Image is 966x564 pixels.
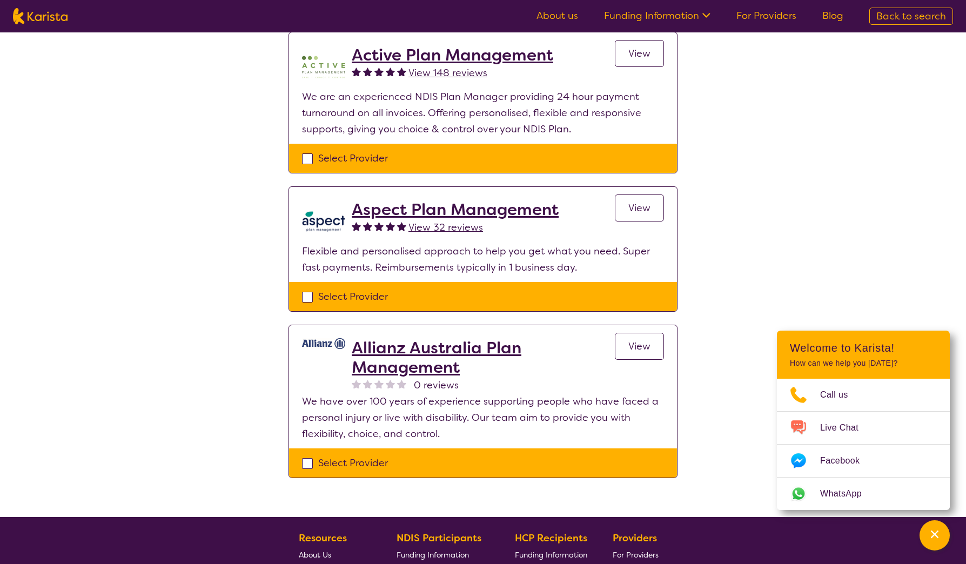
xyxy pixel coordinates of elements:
[374,67,384,76] img: fullstar
[302,338,345,349] img: rr7gtpqyd7oaeufumguf.jpg
[386,67,395,76] img: fullstar
[414,377,459,393] span: 0 reviews
[613,532,657,545] b: Providers
[515,550,587,560] span: Funding Information
[363,67,372,76] img: fullstar
[790,341,937,354] h2: Welcome to Karista!
[302,200,345,243] img: lkb8hqptqmnl8bp1urdw.png
[374,379,384,388] img: nonereviewstar
[777,379,950,510] ul: Choose channel
[408,219,483,236] a: View 32 reviews
[374,221,384,231] img: fullstar
[397,532,481,545] b: NDIS Participants
[777,331,950,510] div: Channel Menu
[352,379,361,388] img: nonereviewstar
[613,550,659,560] span: For Providers
[302,89,664,137] p: We are an experienced NDIS Plan Manager providing 24 hour payment turnaround on all invoices. Off...
[869,8,953,25] a: Back to search
[397,221,406,231] img: fullstar
[628,340,650,353] span: View
[615,194,664,221] a: View
[822,9,843,22] a: Blog
[397,550,469,560] span: Funding Information
[615,40,664,67] a: View
[820,453,873,469] span: Facebook
[352,338,615,377] a: Allianz Australia Plan Management
[820,420,871,436] span: Live Chat
[536,9,578,22] a: About us
[515,546,587,563] a: Funding Information
[397,546,489,563] a: Funding Information
[363,221,372,231] img: fullstar
[615,333,664,360] a: View
[302,45,345,89] img: pypzb5qm7jexfhutod0x.png
[628,47,650,60] span: View
[397,67,406,76] img: fullstar
[408,65,487,81] a: View 148 reviews
[628,202,650,214] span: View
[820,486,875,502] span: WhatsApp
[302,243,664,276] p: Flexible and personalised approach to help you get what you need. Super fast payments. Reimbursem...
[352,45,553,65] a: Active Plan Management
[386,221,395,231] img: fullstar
[777,478,950,510] a: Web link opens in a new tab.
[408,66,487,79] span: View 148 reviews
[299,550,331,560] span: About Us
[363,379,372,388] img: nonereviewstar
[13,8,68,24] img: Karista logo
[515,532,587,545] b: HCP Recipients
[299,546,371,563] a: About Us
[876,10,946,23] span: Back to search
[408,221,483,234] span: View 32 reviews
[386,379,395,388] img: nonereviewstar
[920,520,950,550] button: Channel Menu
[397,379,406,388] img: nonereviewstar
[352,221,361,231] img: fullstar
[613,546,663,563] a: For Providers
[352,67,361,76] img: fullstar
[736,9,796,22] a: For Providers
[352,200,559,219] a: Aspect Plan Management
[790,359,937,368] p: How can we help you [DATE]?
[820,387,861,403] span: Call us
[302,393,664,442] p: We have over 100 years of experience supporting people who have faced a personal injury or live w...
[299,532,347,545] b: Resources
[604,9,710,22] a: Funding Information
